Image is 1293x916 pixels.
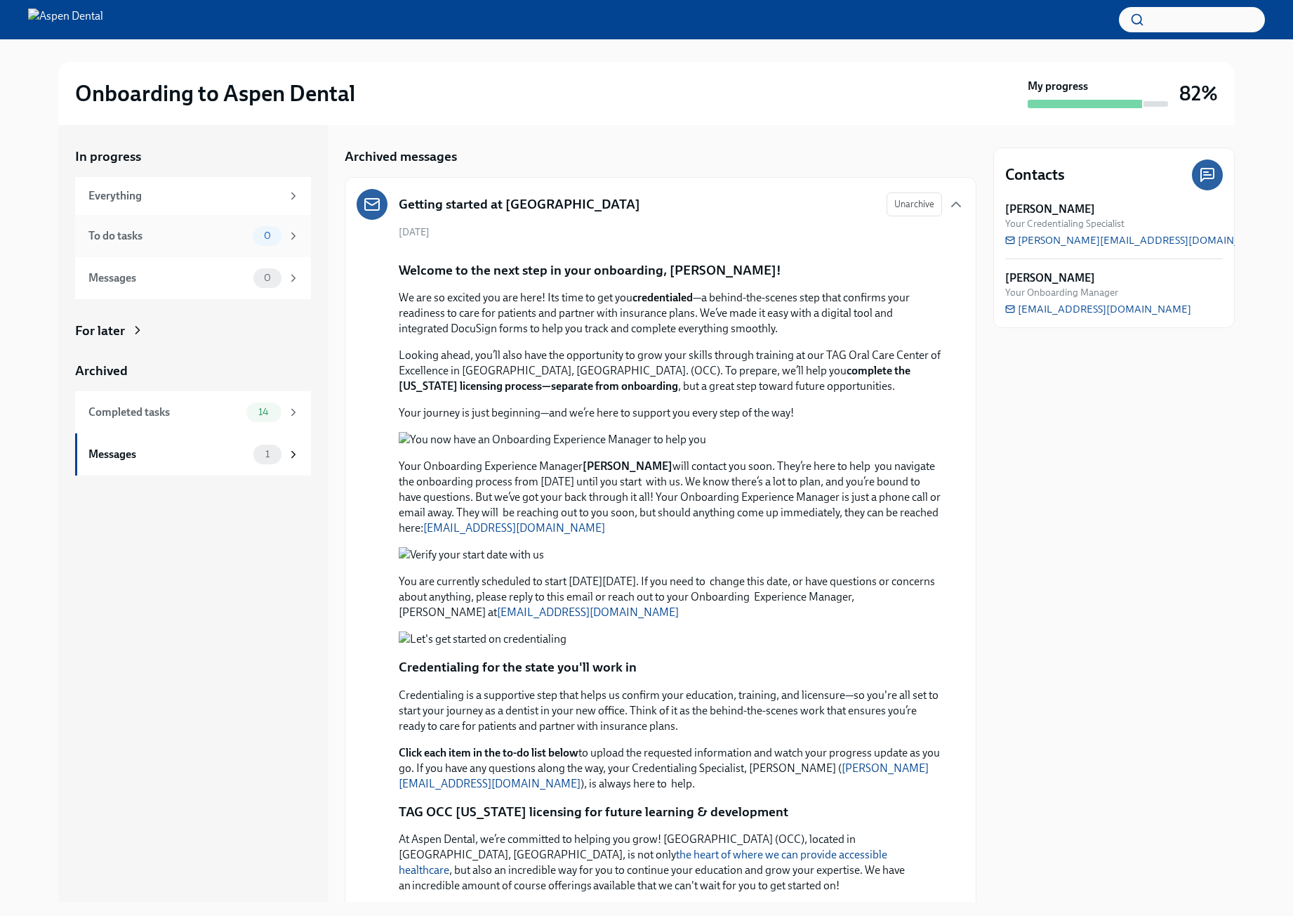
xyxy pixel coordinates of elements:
[399,745,942,792] p: to upload the requested information and watch your progress update as you go. If you have any que...
[75,433,311,476] a: Messages1
[1005,270,1095,286] strong: [PERSON_NAME]
[75,362,311,380] a: Archived
[75,148,311,166] a: In progress
[75,322,311,340] a: For later
[399,290,942,336] p: We are so excited you are here! Its time to get you —a behind-the-scenes step that confirms your ...
[28,8,103,31] img: Aspen Dental
[256,273,279,283] span: 0
[497,606,679,619] a: [EMAIL_ADDRESS][DOMAIN_NAME]
[1005,286,1118,299] span: Your Onboarding Manager
[75,215,311,257] a: To do tasks0
[399,803,788,821] p: TAG OCC [US_STATE] licensing for future learning & development
[399,832,942,894] p: At Aspen Dental, we’re committed to helping you grow! [GEOGRAPHIC_DATA] (OCC), located in [GEOGRA...
[250,407,277,417] span: 14
[399,761,929,790] a: [PERSON_NAME][EMAIL_ADDRESS][DOMAIN_NAME]
[399,459,942,536] p: Your Onboarding Experience Manager will contact you soon. They’re here to help you navigate the o...
[345,148,457,166] h5: Archived messages
[75,257,311,299] a: Messages0
[88,188,281,204] div: Everything
[399,348,942,394] p: Looking ahead, you’ll also have the opportunity to grow your skills through training at our TAG O...
[75,79,355,107] h2: Onboarding to Aspen Dental
[75,391,311,433] a: Completed tasks14
[399,225,430,239] span: [DATE]
[1179,81,1218,106] h3: 82%
[1005,217,1125,230] span: Your Credentialing Specialist
[1005,302,1191,316] a: [EMAIL_ADDRESS][DOMAIN_NAME]
[88,228,248,244] div: To do tasks
[399,405,942,421] p: Your journey is just beginning—and we’re here to support you every step of the way!
[257,449,278,459] span: 1
[1005,233,1273,247] a: [PERSON_NAME][EMAIL_ADDRESS][DOMAIN_NAME]
[423,521,605,535] a: [EMAIL_ADDRESS][DOMAIN_NAME]
[583,459,672,473] strong: [PERSON_NAME]
[75,322,125,340] div: For later
[88,270,248,286] div: Messages
[399,195,640,214] h5: Getting started at [GEOGRAPHIC_DATA]
[887,192,942,216] button: Unarchive
[1028,79,1088,94] strong: My progress
[256,230,279,241] span: 0
[1005,202,1095,217] strong: [PERSON_NAME]
[1005,164,1065,185] h4: Contacts
[399,658,637,676] p: Credentialing for the state you'll work in
[399,261,781,280] p: Welcome to the next step in your onboarding, [PERSON_NAME]!
[632,291,693,304] strong: credentialed
[399,632,942,647] button: Zoom image
[399,688,942,734] p: Credentialing is a supportive step that helps us confirm your education, training, and licensure—...
[399,432,942,447] button: Zoom image
[399,547,942,563] button: Zoom image
[75,177,311,215] a: Everything
[894,197,934,211] span: Unarchive
[399,574,942,620] p: You are currently scheduled to start [DATE][DATE]. If you need to change this date, or have quest...
[399,746,578,759] strong: Click each item in the to-do list below
[88,447,248,462] div: Messages
[88,405,241,420] div: Completed tasks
